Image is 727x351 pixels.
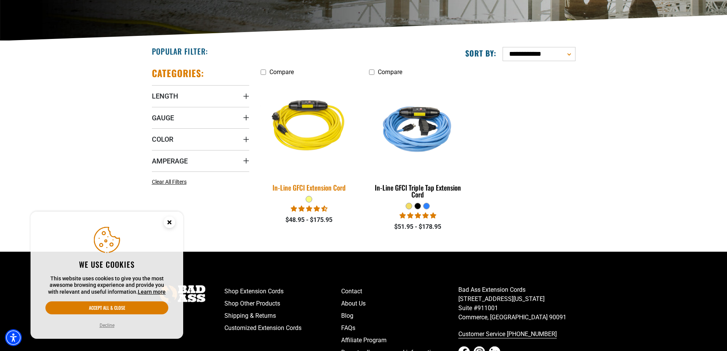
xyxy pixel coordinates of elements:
[341,334,458,346] a: Affiliate Program
[224,310,342,322] a: Shipping & Returns
[341,285,458,298] a: Contact
[152,128,249,150] summary: Color
[224,322,342,334] a: Customized Extension Cords
[152,46,208,56] h2: Popular Filter:
[458,285,575,322] p: Bad Ass Extension Cords [STREET_ADDRESS][US_STATE] Suite #911001 Commerce, [GEOGRAPHIC_DATA] 90091
[152,157,188,165] span: Amperage
[369,222,466,231] div: $51.95 - $178.95
[370,83,466,171] img: Light Blue
[291,205,327,212] span: 4.62 stars
[261,215,358,225] div: $48.95 - $175.95
[152,85,249,107] summary: Length
[224,298,342,310] a: Shop Other Products
[400,212,436,219] span: 5.00 stars
[341,322,458,334] a: FAQs
[152,92,178,100] span: Length
[31,212,183,339] aside: Cookie Consent
[152,107,249,128] summary: Gauge
[458,328,575,340] a: call 833-674-1699
[152,178,190,186] a: Clear All Filters
[465,48,496,58] label: Sort by:
[369,184,466,198] div: In-Line GFCI Triple Tap Extension Cord
[97,322,117,329] button: Decline
[152,113,174,122] span: Gauge
[152,179,187,185] span: Clear All Filters
[341,310,458,322] a: Blog
[261,79,358,196] a: Yellow In-Line GFCI Extension Cord
[152,150,249,171] summary: Amperage
[138,289,166,295] a: This website uses cookies to give you the most awesome browsing experience and provide you with r...
[45,259,168,269] h2: We use cookies
[45,301,168,314] button: Accept all & close
[5,329,22,346] div: Accessibility Menu
[378,68,402,76] span: Compare
[256,78,363,176] img: Yellow
[224,285,342,298] a: Shop Extension Cords
[261,184,358,191] div: In-Line GFCI Extension Cord
[152,135,173,144] span: Color
[269,68,294,76] span: Compare
[369,79,466,202] a: Light Blue In-Line GFCI Triple Tap Extension Cord
[45,275,168,296] p: This website uses cookies to give you the most awesome browsing experience and provide you with r...
[341,298,458,310] a: About Us
[152,67,205,79] h2: Categories:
